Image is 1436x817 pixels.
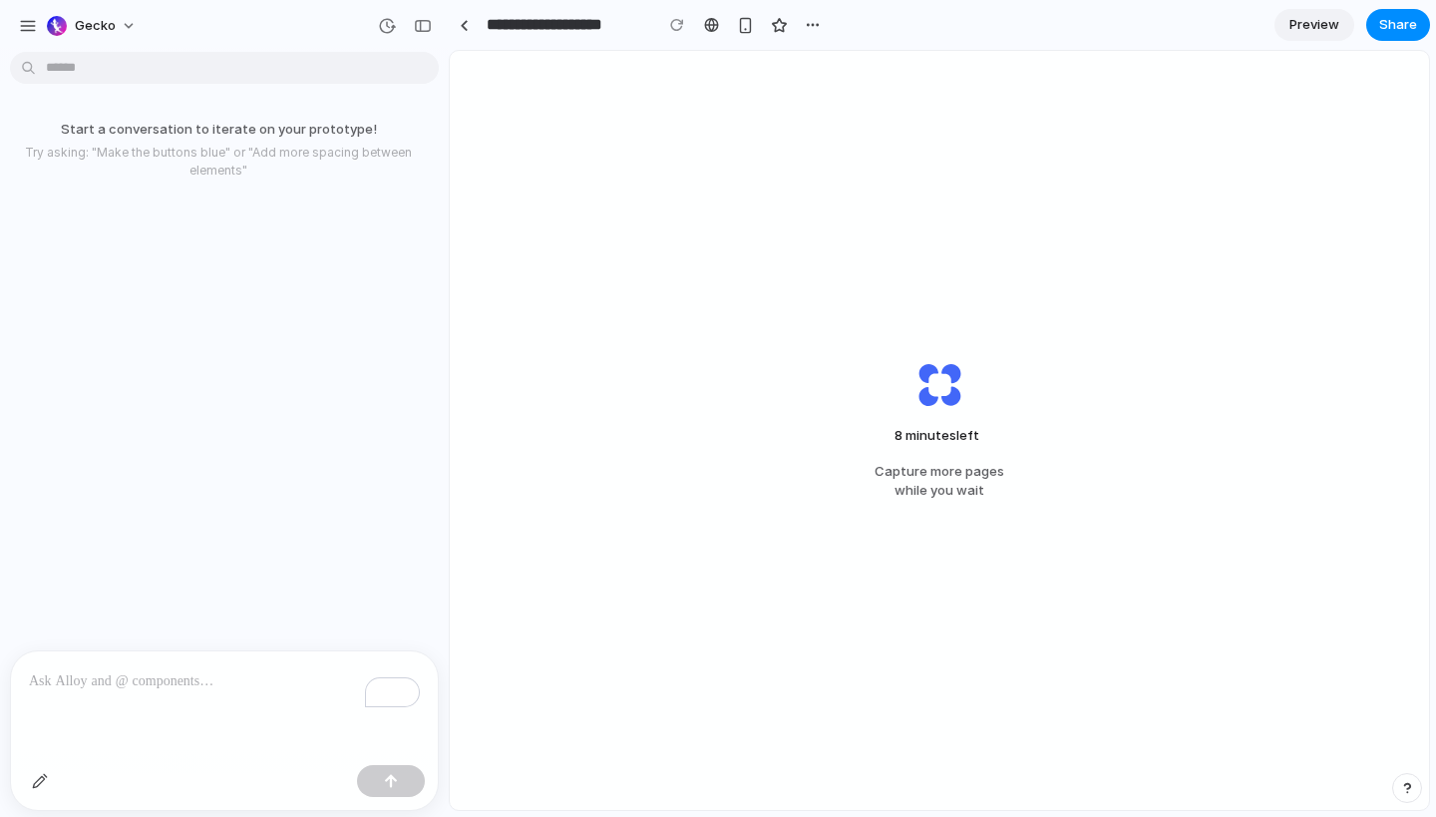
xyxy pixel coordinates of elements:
[8,144,429,180] p: Try asking: "Make the buttons blue" or "Add more spacing between elements"
[8,120,429,140] p: Start a conversation to iterate on your prototype!
[895,427,902,443] span: 8
[885,426,994,446] span: minutes left
[1366,9,1430,41] button: Share
[75,16,116,36] span: Gecko
[1274,9,1354,41] a: Preview
[1379,15,1417,35] span: Share
[875,462,1004,501] span: Capture more pages while you wait
[39,10,147,42] button: Gecko
[11,651,438,757] div: To enrich screen reader interactions, please activate Accessibility in Grammarly extension settings
[1289,15,1339,35] span: Preview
